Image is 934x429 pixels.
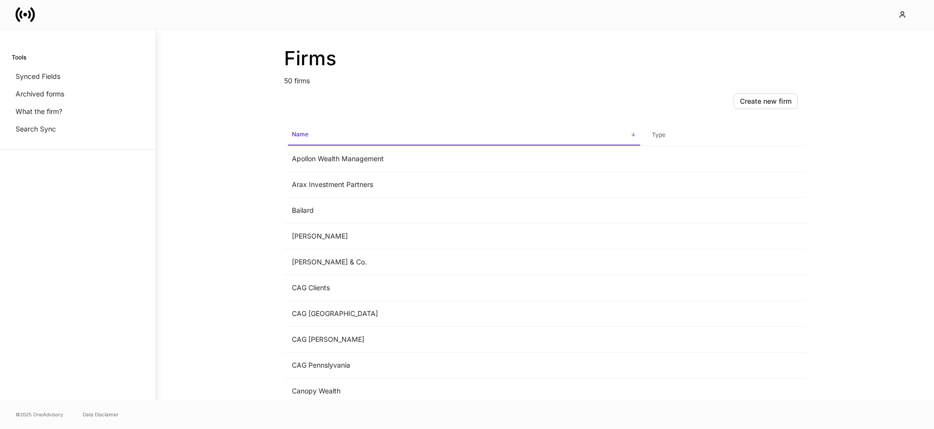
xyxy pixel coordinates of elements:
[284,47,806,70] h2: Firms
[648,125,802,145] span: Type
[288,125,640,146] span: Name
[12,68,144,85] a: Synced Fields
[734,93,798,109] button: Create new firm
[16,107,62,116] p: What the firm?
[284,224,644,249] td: [PERSON_NAME]
[740,98,791,105] div: Create new firm
[16,72,60,81] p: Synced Fields
[292,130,308,139] h6: Name
[12,103,144,120] a: What the firm?
[284,301,644,327] td: CAG [GEOGRAPHIC_DATA]
[284,146,644,172] td: Apollon Wealth Management
[284,198,644,224] td: Bailard
[16,89,64,99] p: Archived forms
[12,85,144,103] a: Archived forms
[12,53,26,62] h6: Tools
[284,249,644,275] td: [PERSON_NAME] & Co.
[284,275,644,301] td: CAG Clients
[16,124,56,134] p: Search Sync
[284,327,644,353] td: CAG [PERSON_NAME]
[12,120,144,138] a: Search Sync
[16,410,63,418] span: © 2025 OneAdvisory
[652,130,665,139] h6: Type
[284,378,644,404] td: Canopy Wealth
[284,172,644,198] td: Arax Investment Partners
[284,353,644,378] td: CAG Pennslyvania
[83,410,119,418] a: Data Disclaimer
[284,70,806,86] p: 50 firms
